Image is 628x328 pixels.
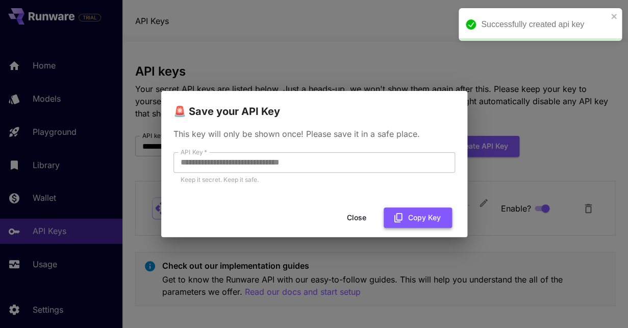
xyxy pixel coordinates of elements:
h2: 🚨 Save your API Key [161,91,467,120]
button: close [611,12,618,20]
div: Successfully created api key [481,18,608,31]
p: This key will only be shown once! Please save it in a safe place. [173,128,455,140]
button: Copy Key [384,207,452,228]
button: Close [334,207,380,228]
label: API Key [181,148,207,156]
p: Keep it secret. Keep it safe. [181,175,448,185]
